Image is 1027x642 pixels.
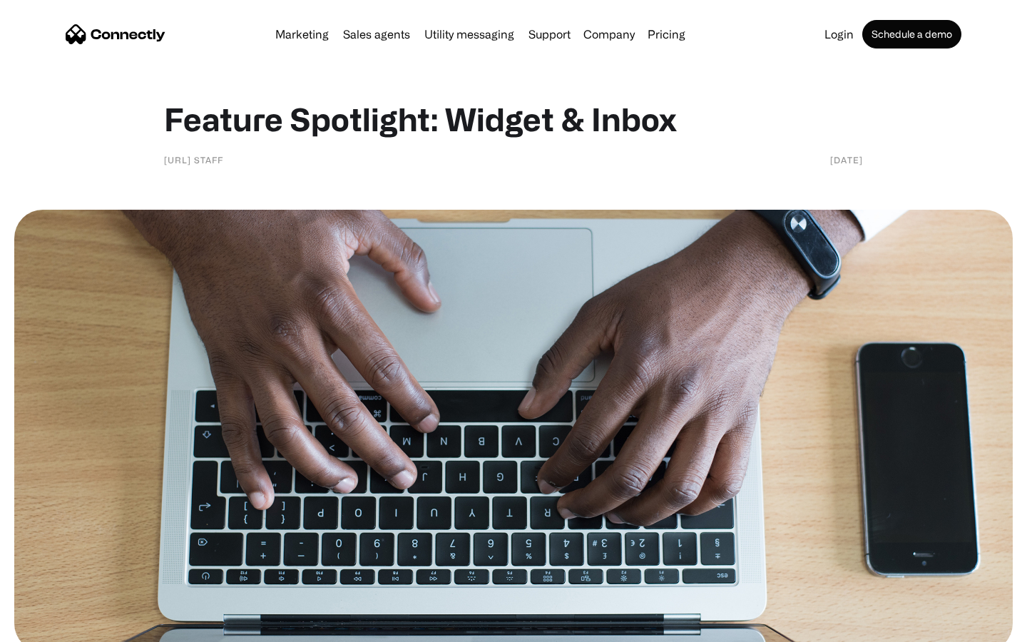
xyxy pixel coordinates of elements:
a: Sales agents [337,29,416,40]
div: [DATE] [830,153,863,167]
aside: Language selected: English [14,617,86,637]
div: Company [583,24,635,44]
a: Pricing [642,29,691,40]
div: [URL] staff [164,153,223,167]
h1: Feature Spotlight: Widget & Inbox [164,100,863,138]
a: Utility messaging [419,29,520,40]
a: Login [819,29,859,40]
a: Support [523,29,576,40]
ul: Language list [29,617,86,637]
a: Marketing [270,29,334,40]
a: Schedule a demo [862,20,961,49]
